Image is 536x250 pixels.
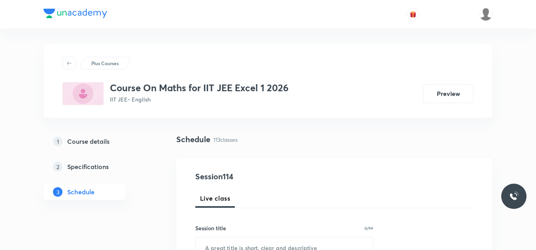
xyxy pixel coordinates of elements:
[91,60,119,67] p: Plus Courses
[213,135,238,144] p: 113 classes
[110,82,289,94] h3: Course On Maths for IIT JEE Excel 1 2026
[67,162,109,171] h5: Specifications
[67,187,94,197] h5: Schedule
[62,82,104,105] img: D0845831-F984-47BF-A519-55824B10875C_plus.png
[110,95,289,103] p: IIT JEE • English
[410,11,417,18] img: avatar
[364,226,373,230] p: 0/99
[509,192,519,201] img: ttu
[43,159,151,175] a: 2Specifications
[43,9,107,20] a: Company Logo
[200,194,230,203] span: Live class
[195,171,340,182] h4: Session 114
[479,8,493,21] img: Saniya Tarannum
[53,137,62,146] p: 1
[43,9,107,18] img: Company Logo
[423,84,474,103] button: Preview
[43,133,151,149] a: 1Course details
[176,133,210,145] h4: Schedule
[53,187,62,197] p: 3
[407,8,419,21] button: avatar
[53,162,62,171] p: 2
[195,224,226,232] h6: Session title
[67,137,109,146] h5: Course details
